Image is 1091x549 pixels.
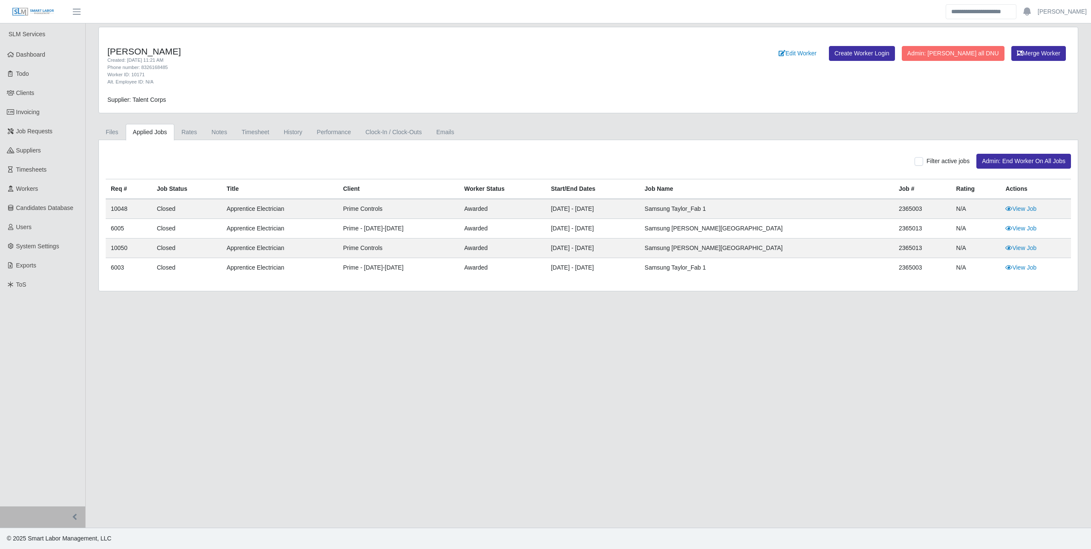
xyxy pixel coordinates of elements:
td: Prime - [DATE]-[DATE] [338,258,459,278]
a: Performance [309,124,358,141]
a: View Job [1005,205,1036,212]
h4: [PERSON_NAME] [107,46,663,57]
td: [DATE] - [DATE] [546,239,640,258]
td: Samsung [PERSON_NAME][GEOGRAPHIC_DATA] [640,219,894,239]
td: 2365003 [894,199,951,219]
th: Job Status [152,179,222,199]
span: Invoicing [16,109,40,115]
td: N/A [951,239,1001,258]
th: Actions [1000,179,1071,199]
span: SLM Services [9,31,45,37]
div: Created: [DATE] 11:21 AM [107,57,663,64]
td: 10048 [106,199,152,219]
span: System Settings [16,243,59,250]
span: Clients [16,89,35,96]
span: Candidates Database [16,204,74,211]
a: [PERSON_NAME] [1038,7,1087,16]
th: Job # [894,179,951,199]
a: Applied Jobs [126,124,174,141]
td: Samsung Taylor_Fab 1 [640,199,894,219]
th: Worker Status [459,179,545,199]
th: Job Name [640,179,894,199]
td: Apprentice Electrician [222,199,338,219]
td: Apprentice Electrician [222,219,338,239]
a: Create Worker Login [829,46,895,61]
span: Timesheets [16,166,47,173]
a: Notes [204,124,234,141]
span: Todo [16,70,29,77]
span: Filter active jobs [926,158,970,164]
td: Prime Controls [338,199,459,219]
td: Apprentice Electrician [222,258,338,278]
td: 2365003 [894,258,951,278]
span: Dashboard [16,51,46,58]
td: Closed [152,219,222,239]
a: Clock-In / Clock-Outs [358,124,429,141]
span: Suppliers [16,147,41,154]
td: 2365013 [894,239,951,258]
td: N/A [951,258,1001,278]
td: Samsung [PERSON_NAME][GEOGRAPHIC_DATA] [640,239,894,258]
td: Closed [152,199,222,219]
td: [DATE] - [DATE] [546,258,640,278]
a: View Job [1005,264,1036,271]
th: Req # [106,179,152,199]
button: Merge Worker [1011,46,1066,61]
td: N/A [951,199,1001,219]
td: Prime Controls [338,239,459,258]
span: Workers [16,185,38,192]
a: View Job [1005,225,1036,232]
td: 6003 [106,258,152,278]
div: Phone number: 8326168485 [107,64,663,71]
div: Alt. Employee ID: N/A [107,78,663,86]
img: SLM Logo [12,7,55,17]
td: 2365013 [894,219,951,239]
a: Timesheet [234,124,277,141]
th: Title [222,179,338,199]
td: Closed [152,239,222,258]
th: Start/End Dates [546,179,640,199]
a: Edit Worker [773,46,822,61]
span: Users [16,224,32,230]
span: © 2025 Smart Labor Management, LLC [7,535,111,542]
span: Job Requests [16,128,53,135]
div: Worker ID: 10171 [107,71,663,78]
td: Closed [152,258,222,278]
button: Admin: End Worker On All Jobs [976,154,1071,169]
td: 6005 [106,219,152,239]
a: Emails [429,124,462,141]
th: Rating [951,179,1001,199]
input: Search [946,4,1016,19]
th: Client [338,179,459,199]
td: awarded [459,258,545,278]
span: Exports [16,262,36,269]
a: View Job [1005,244,1036,251]
button: Admin: [PERSON_NAME] all DNU [902,46,1004,61]
td: awarded [459,199,545,219]
td: N/A [951,219,1001,239]
td: Samsung Taylor_Fab 1 [640,258,894,278]
a: History [277,124,310,141]
span: Supplier: Talent Corps [107,96,166,103]
td: Apprentice Electrician [222,239,338,258]
a: Files [98,124,126,141]
td: Prime - [DATE]-[DATE] [338,219,459,239]
span: ToS [16,281,26,288]
td: 10050 [106,239,152,258]
td: awarded [459,219,545,239]
td: [DATE] - [DATE] [546,199,640,219]
td: [DATE] - [DATE] [546,219,640,239]
td: awarded [459,239,545,258]
a: Rates [174,124,205,141]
